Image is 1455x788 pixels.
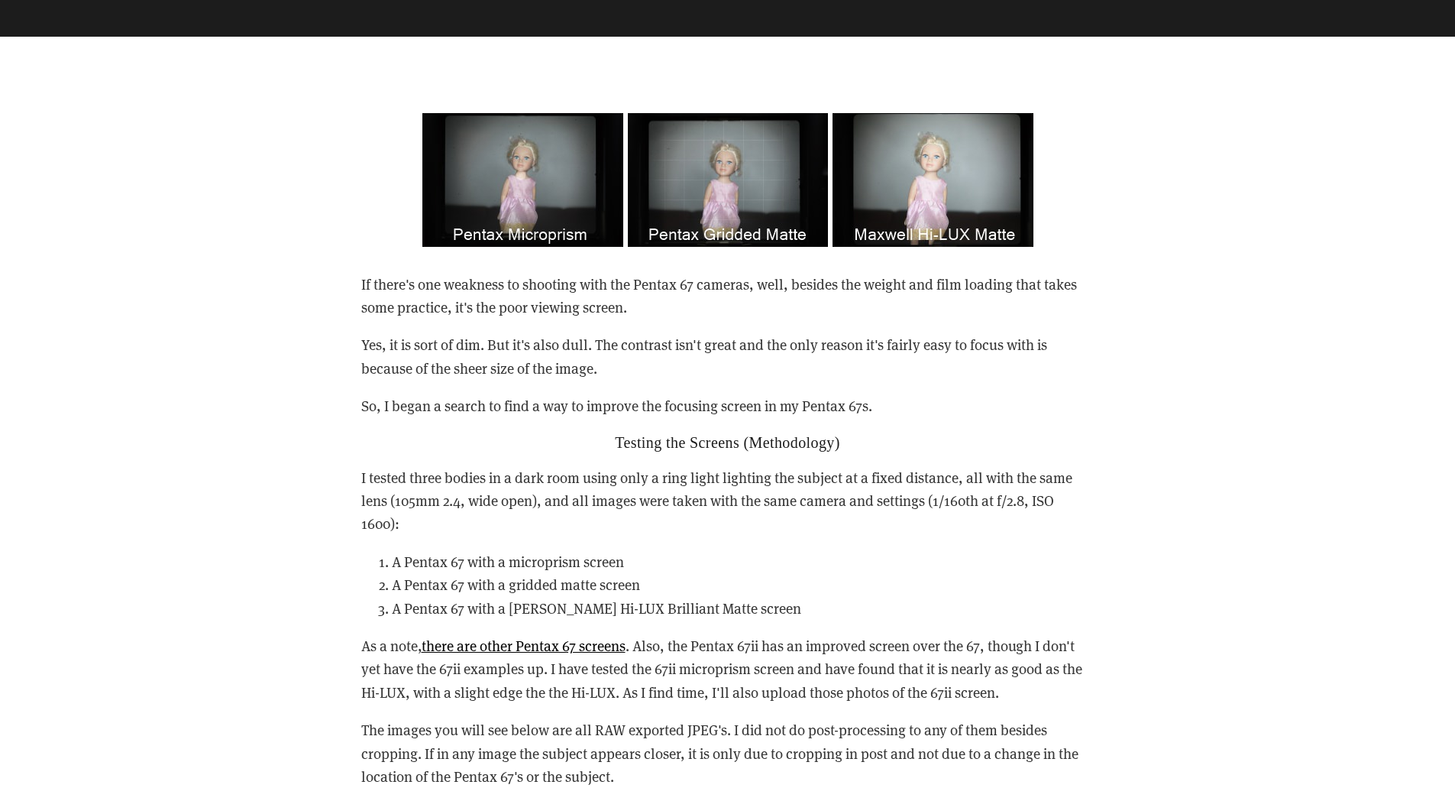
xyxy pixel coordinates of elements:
li: A Pentax 67 with a gridded matte screen [392,573,1094,596]
p: I tested three bodies in a dark room using only a ring light lighting the subject at a fixed dist... [361,466,1094,536]
p: If there's one weakness to shooting with the Pentax 67 cameras, well, besides the weight and film... [361,273,1094,319]
a: there are other Pentax 67 screens [422,636,626,655]
p: So, I began a search to find a way to improve the focusing screen in my Pentax 67s. [361,394,1094,417]
li: A Pentax 67 with a microprism screen [392,550,1094,573]
li: A Pentax 67 with a [PERSON_NAME] Hi-LUX Brilliant Matte screen [392,597,1094,620]
p: Yes, it is sort of dim. But it's also dull. The contrast isn't great and the only reason it's fai... [361,333,1094,380]
h2: Testing the Screens (Methodology) [361,433,1094,452]
p: The images you will see below are all RAW exported JPEG's. I did not do post-processing to any of... [361,718,1094,788]
img: Pentax 67 Focusing Screen Comparison [422,113,1033,247]
p: As a note, . Also, the Pentax 67ii has an improved screen over the 67, though I don't yet have th... [361,634,1094,704]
